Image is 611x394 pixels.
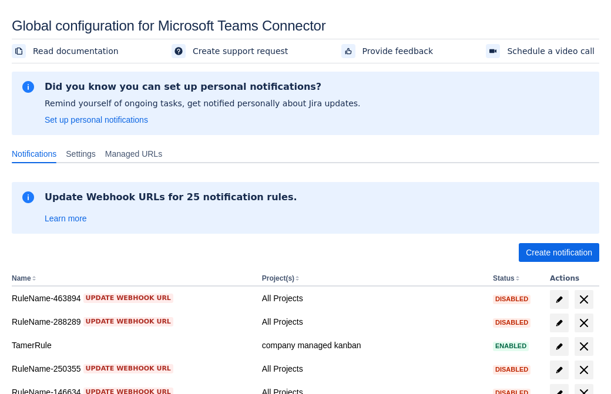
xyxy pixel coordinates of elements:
div: RuleName-288289 [12,316,253,328]
button: Project(s) [262,274,294,282]
span: edit [555,342,564,351]
div: company managed kanban [262,339,484,351]
a: Provide feedback [341,44,438,58]
a: Set up personal notifications [45,114,148,126]
span: Managed URLs [105,148,162,160]
span: Provide feedback [362,45,434,57]
span: Enabled [493,343,529,349]
span: Update webhook URL [86,364,171,373]
a: Learn more [45,213,87,224]
span: Update webhook URL [86,294,171,303]
button: Create notification [519,243,599,262]
span: edit [555,365,564,375]
span: Read documentation [33,45,119,57]
a: Read documentation [12,44,123,58]
button: Status [493,274,515,282]
span: Create notification [526,243,592,262]
h2: Update Webhook URLs for 25 notification rules. [45,191,297,203]
span: information [21,190,35,204]
span: Notifications [12,148,56,160]
div: All Projects [262,292,484,304]
button: Name [12,274,31,282]
div: RuleName-463894 [12,292,253,304]
span: delete [577,292,591,307]
div: All Projects [262,363,484,375]
span: Update webhook URL [86,317,171,326]
span: delete [577,316,591,330]
div: RuleName-250355 [12,363,253,375]
span: Disabled [493,366,531,373]
th: Actions [545,271,599,287]
div: All Projects [262,316,484,328]
span: Create support request [193,45,288,57]
span: delete [577,363,591,377]
a: Create support request [172,44,293,58]
span: support [174,46,183,56]
span: Disabled [493,296,531,302]
div: Global configuration for Microsoft Teams Connector [12,18,599,34]
a: Schedule a video call [486,44,599,58]
span: edit [555,295,564,304]
span: edit [555,318,564,328]
span: information [21,80,35,94]
span: Schedule a video call [507,45,595,57]
h2: Did you know you can set up personal notifications? [45,81,361,93]
span: Settings [66,148,96,160]
span: documentation [14,46,23,56]
span: videoCall [488,46,498,56]
span: Disabled [493,319,531,326]
div: TamerRule [12,339,253,351]
span: feedback [344,46,353,56]
span: delete [577,339,591,353]
p: Remind yourself of ongoing tasks, get notified personally about Jira updates. [45,97,361,109]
